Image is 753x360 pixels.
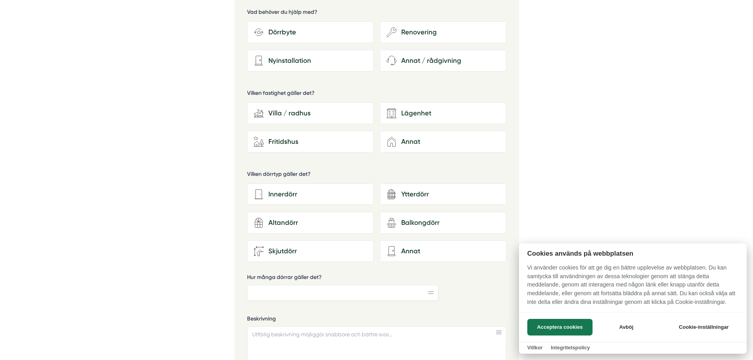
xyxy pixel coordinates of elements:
button: Avböj [595,319,658,335]
h2: Cookies används på webbplatsen [519,250,747,257]
a: Villkor [527,345,543,351]
a: Integritetspolicy [551,345,590,351]
button: Cookie-inställningar [669,319,738,335]
p: Vi använder cookies för att ge dig en bättre upplevelse av webbplatsen. Du kan samtycka till anvä... [519,264,747,312]
button: Acceptera cookies [527,319,593,335]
